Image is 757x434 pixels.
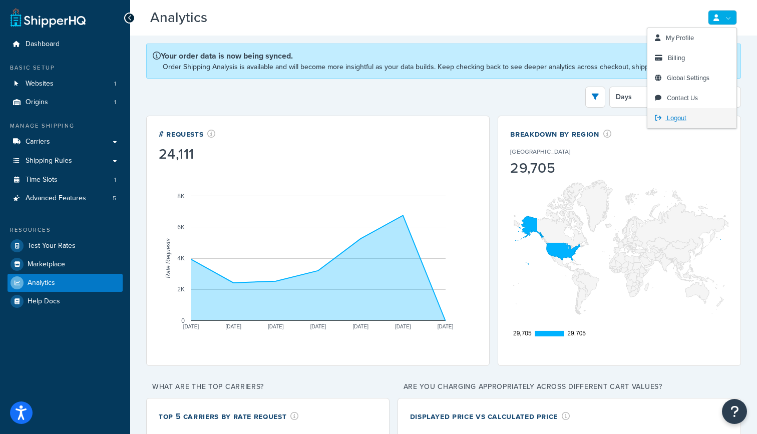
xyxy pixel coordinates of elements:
a: Carriers [8,133,123,151]
span: Test Your Rates [28,242,76,250]
text: [DATE] [395,323,411,329]
button: Open Resource Center [722,399,747,424]
text: [DATE] [352,323,368,329]
span: 5 [113,194,116,203]
div: Displayed Price vs Calculated Price [410,410,570,422]
text: 0 [181,317,185,324]
p: Are you charging appropriately across different cart values? [398,380,741,394]
span: Global Settings [667,73,709,83]
text: 6K [177,224,185,231]
span: Billing [668,53,685,63]
a: Contact Us [647,88,736,108]
li: Time Slots [8,171,123,189]
li: Origins [8,93,123,112]
a: My Profile [647,28,736,48]
span: Dashboard [26,40,60,49]
button: open filter drawer [585,87,605,108]
text: [DATE] [183,323,199,329]
span: Time Slots [26,176,58,184]
span: My Profile [666,33,694,43]
text: 29,705 [568,330,586,337]
a: Analytics [8,274,123,292]
a: Global Settings [647,68,736,88]
a: Dashboard [8,35,123,54]
div: 24,111 [159,147,216,161]
svg: A chart. [159,163,477,353]
span: Shipping Rules [26,157,72,165]
text: 8K [177,192,185,199]
a: Marketplace [8,255,123,273]
span: Contact Us [667,93,698,103]
div: # Requests [159,128,216,140]
span: Websites [26,80,54,88]
span: Marketplace [28,260,65,269]
a: Shipping Rules [8,152,123,170]
text: [DATE] [268,323,284,329]
span: Origins [26,98,48,107]
a: Test Your Rates [8,237,123,255]
span: 1 [114,176,116,184]
p: [GEOGRAPHIC_DATA] [510,147,570,156]
span: Help Docs [28,297,60,306]
div: Manage Shipping [8,122,123,130]
h3: Analytics [150,10,691,26]
p: Order Shipping Analysis is available and will become more insightful as your data builds. Keep ch... [163,62,701,72]
a: Advanced Features5 [8,189,123,208]
div: Basic Setup [8,64,123,72]
span: Carriers [26,138,50,146]
text: 2K [177,286,185,293]
p: What are the top carriers? [146,380,390,394]
a: Logout [647,108,736,128]
li: Websites [8,75,123,93]
div: Resources [8,226,123,234]
text: [DATE] [310,323,326,329]
span: Advanced Features [26,194,86,203]
a: Websites1 [8,75,123,93]
span: 1 [114,98,116,107]
div: Top 5 Carriers by Rate Request [159,410,299,422]
div: Breakdown by Region [510,128,611,140]
text: 4K [177,255,185,262]
span: Beta [210,14,244,25]
li: Advanced Features [8,189,123,208]
div: 29,705 [510,161,601,175]
text: Rate Requests [165,238,172,278]
a: Origins1 [8,93,123,112]
text: [DATE] [225,323,241,329]
a: Time Slots1 [8,171,123,189]
span: Logout [667,113,686,123]
span: Analytics [28,279,55,287]
text: [DATE] [438,323,454,329]
svg: A chart. [510,152,728,342]
a: Help Docs [8,292,123,310]
span: 1 [114,80,116,88]
p: Your order data is now being synced. [153,50,701,62]
a: Billing [647,48,736,68]
text: 29,705 [513,330,532,337]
